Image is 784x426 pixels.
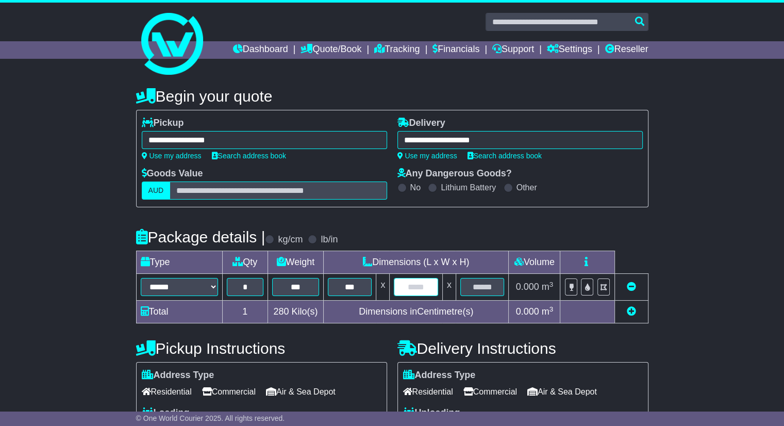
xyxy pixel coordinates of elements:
label: kg/cm [278,234,303,245]
a: Use my address [142,152,202,160]
h4: Delivery Instructions [397,340,648,357]
label: Address Type [142,370,214,381]
td: x [442,274,456,301]
label: Other [516,183,537,192]
span: 0.000 [516,306,539,317]
a: Use my address [397,152,457,160]
span: m [542,282,554,292]
a: Tracking [374,41,420,59]
a: Add new item [627,306,636,317]
span: Air & Sea Depot [266,384,336,400]
label: Unloading [403,407,460,419]
label: Address Type [403,370,476,381]
label: Any Dangerous Goods? [397,168,512,179]
a: Financials [432,41,479,59]
span: © One World Courier 2025. All rights reserved. [136,414,285,422]
td: Volume [509,251,560,274]
span: Residential [142,384,192,400]
a: Search address book [468,152,542,160]
td: Weight [268,251,323,274]
h4: Pickup Instructions [136,340,387,357]
td: Dimensions (L x W x H) [323,251,508,274]
h4: Package details | [136,228,265,245]
td: Dimensions in Centimetre(s) [323,301,508,323]
td: 1 [222,301,268,323]
td: Type [136,251,222,274]
a: Quote/Book [301,41,361,59]
label: Pickup [142,118,184,129]
span: m [542,306,554,317]
span: Air & Sea Depot [527,384,597,400]
sup: 3 [549,281,554,288]
label: No [410,183,421,192]
label: Loading [142,407,190,419]
label: Lithium Battery [441,183,496,192]
a: Remove this item [627,282,636,292]
a: Reseller [605,41,648,59]
td: x [376,274,390,301]
a: Dashboard [233,41,288,59]
h4: Begin your quote [136,88,648,105]
a: Search address book [212,152,286,160]
a: Settings [547,41,592,59]
a: Support [492,41,534,59]
label: Delivery [397,118,445,129]
span: 0.000 [516,282,539,292]
td: Total [136,301,222,323]
label: Goods Value [142,168,203,179]
span: Commercial [463,384,517,400]
sup: 3 [549,305,554,313]
td: Qty [222,251,268,274]
label: lb/in [321,234,338,245]
span: Residential [403,384,453,400]
td: Kilo(s) [268,301,323,323]
span: 280 [273,306,289,317]
span: Commercial [202,384,256,400]
label: AUD [142,182,171,200]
